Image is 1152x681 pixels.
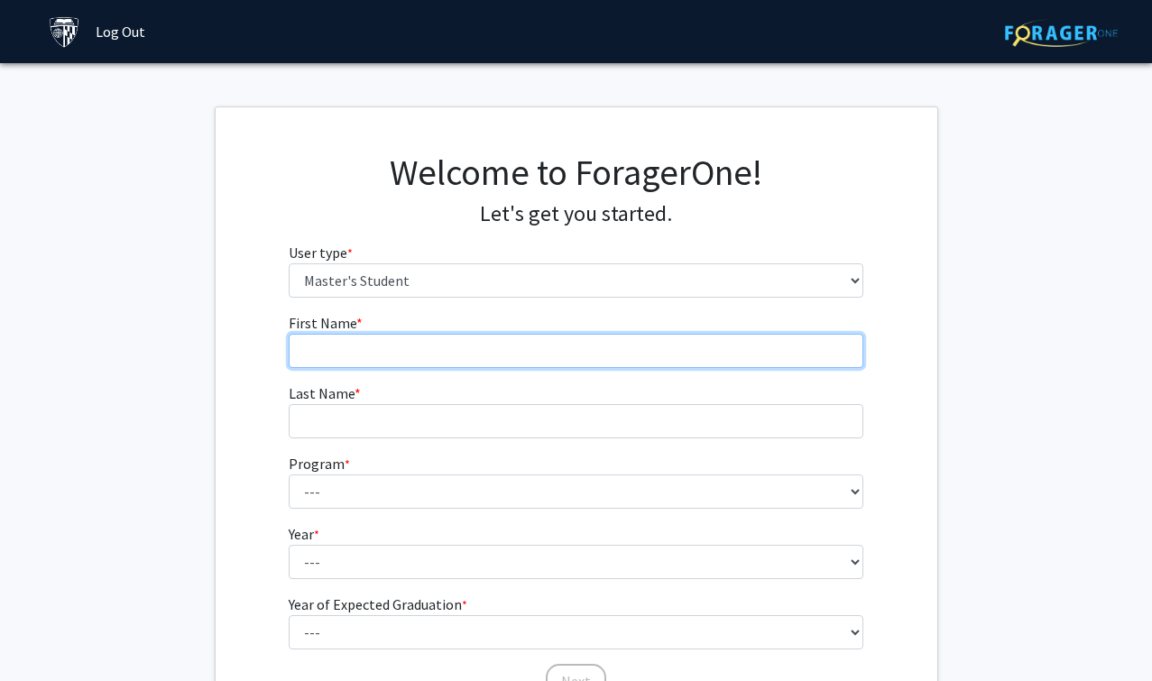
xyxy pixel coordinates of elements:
span: Last Name [289,384,355,402]
label: Program [289,453,350,474]
label: User type [289,242,353,263]
iframe: Chat [14,600,77,667]
img: Johns Hopkins University Logo [49,16,80,48]
h1: Welcome to ForagerOne! [289,151,863,194]
h4: Let's get you started. [289,201,863,227]
span: First Name [289,314,356,332]
label: Year of Expected Graduation [289,594,467,615]
img: ForagerOne Logo [1005,19,1118,47]
label: Year [289,523,319,545]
